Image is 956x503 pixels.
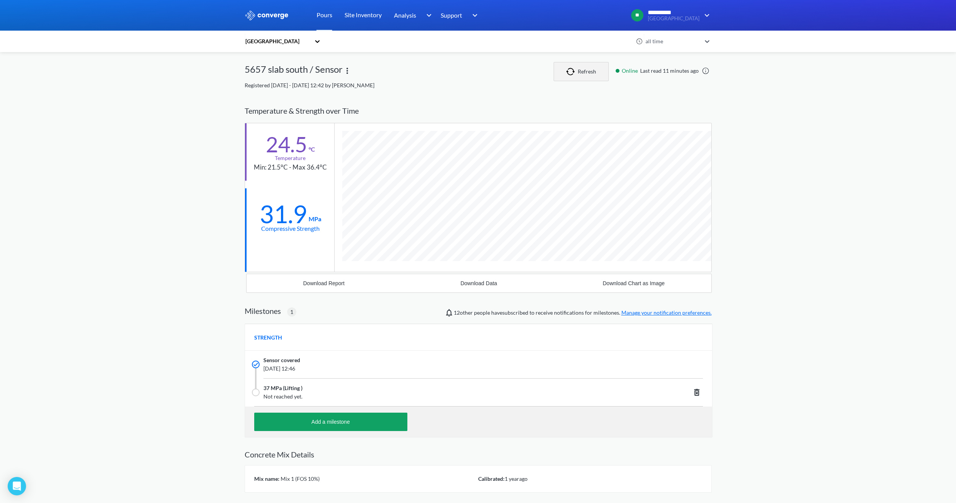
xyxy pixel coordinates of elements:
[290,308,293,316] span: 1
[254,333,282,342] span: STRENGTH
[622,67,640,75] span: Online
[263,356,300,364] span: Sensor covered
[275,154,306,162] div: Temperature
[603,280,665,286] div: Download Chart as Image
[478,475,505,482] span: Calibrated:
[254,162,327,173] div: Min: 21.5°C - Max 36.4°C
[245,306,281,315] h2: Milestones
[245,99,712,123] div: Temperature & Strength over Time
[8,477,26,495] div: Open Intercom Messenger
[621,309,712,316] a: Manage your notification preferences.
[254,413,407,431] button: Add a milestone
[612,67,712,75] div: Last read 11 minutes ago
[245,37,310,46] div: [GEOGRAPHIC_DATA]
[556,274,711,292] button: Download Chart as Image
[245,62,343,81] div: 5657 slab south / Sensor
[461,280,497,286] div: Download Data
[263,392,610,401] span: Not reached yet.
[394,10,416,20] span: Analysis
[444,308,454,317] img: notifications-icon.svg
[454,309,473,316] span: Jonathan Paul, Bailey Bright, Mircea Zagrean, Alaa Bouayed, Conor Owens, Liliana Cortina, Cyrene ...
[699,11,712,20] img: downArrow.svg
[421,11,433,20] img: downArrow.svg
[343,66,352,75] img: more.svg
[263,384,302,392] span: 37 MPa (Lifting )
[648,16,699,21] span: [GEOGRAPHIC_DATA]
[245,450,712,459] h2: Concrete Mix Details
[401,274,556,292] button: Download Data
[441,10,462,20] span: Support
[263,364,610,373] span: [DATE] 12:46
[261,224,320,233] div: Compressive Strength
[245,10,289,20] img: logo_ewhite.svg
[566,68,578,75] img: icon-refresh.svg
[279,475,320,482] span: Mix 1 (FOS 10%)
[245,82,374,88] span: Registered [DATE] - [DATE] 12:42 by [PERSON_NAME]
[636,38,643,45] img: icon-clock.svg
[505,475,528,482] span: 1 year ago
[303,280,345,286] div: Download Report
[254,475,279,482] span: Mix name:
[554,62,609,81] button: Refresh
[467,11,480,20] img: downArrow.svg
[266,135,307,154] div: 24.5
[454,309,712,317] span: people have subscribed to receive notifications for milestones.
[644,37,701,46] div: all time
[260,204,307,224] div: 31.9
[247,274,402,292] button: Download Report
